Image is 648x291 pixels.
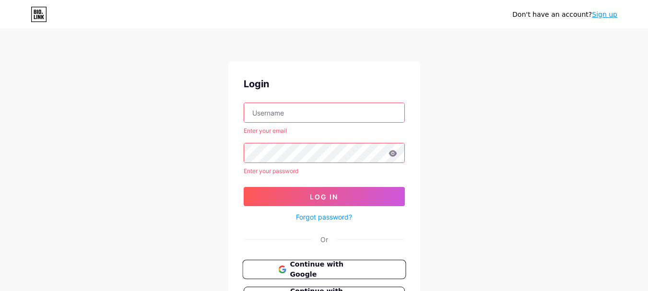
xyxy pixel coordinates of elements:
input: Username [244,103,404,122]
div: Enter your email [244,127,405,135]
span: Log In [310,193,338,201]
div: Or [320,234,328,244]
div: Login [244,77,405,91]
div: Enter your password [244,167,405,175]
a: Continue with Google [244,260,405,279]
a: Sign up [592,11,617,18]
button: Continue with Google [242,260,406,279]
button: Log In [244,187,405,206]
span: Continue with Google [290,259,370,280]
a: Forgot password? [296,212,352,222]
div: Don't have an account? [512,10,617,20]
